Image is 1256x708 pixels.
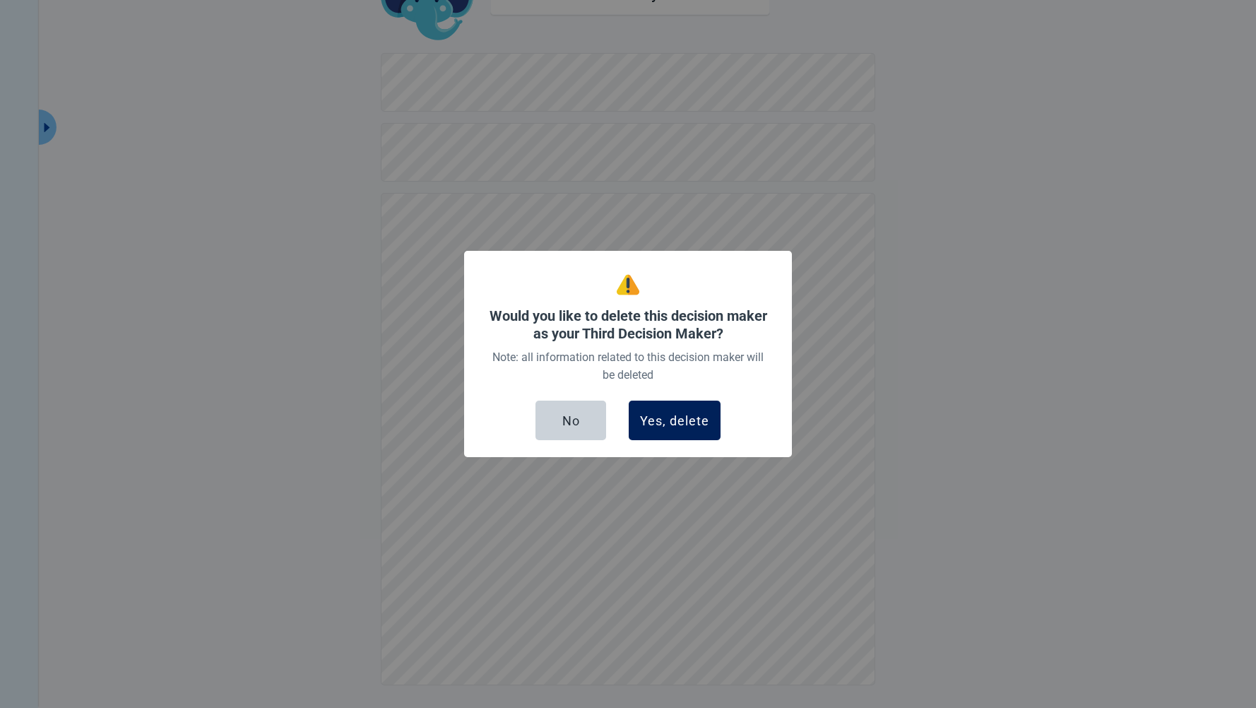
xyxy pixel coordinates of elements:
div: Note: all information related to this decision maker will be deleted [487,348,769,384]
img: Warning [617,273,639,296]
button: Yes, delete [629,401,721,440]
button: No [535,401,606,440]
div: Yes, delete [640,413,709,427]
div: No [562,413,580,427]
h2: Would you like to delete this decision maker as your Third Decision Maker? [487,307,769,343]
